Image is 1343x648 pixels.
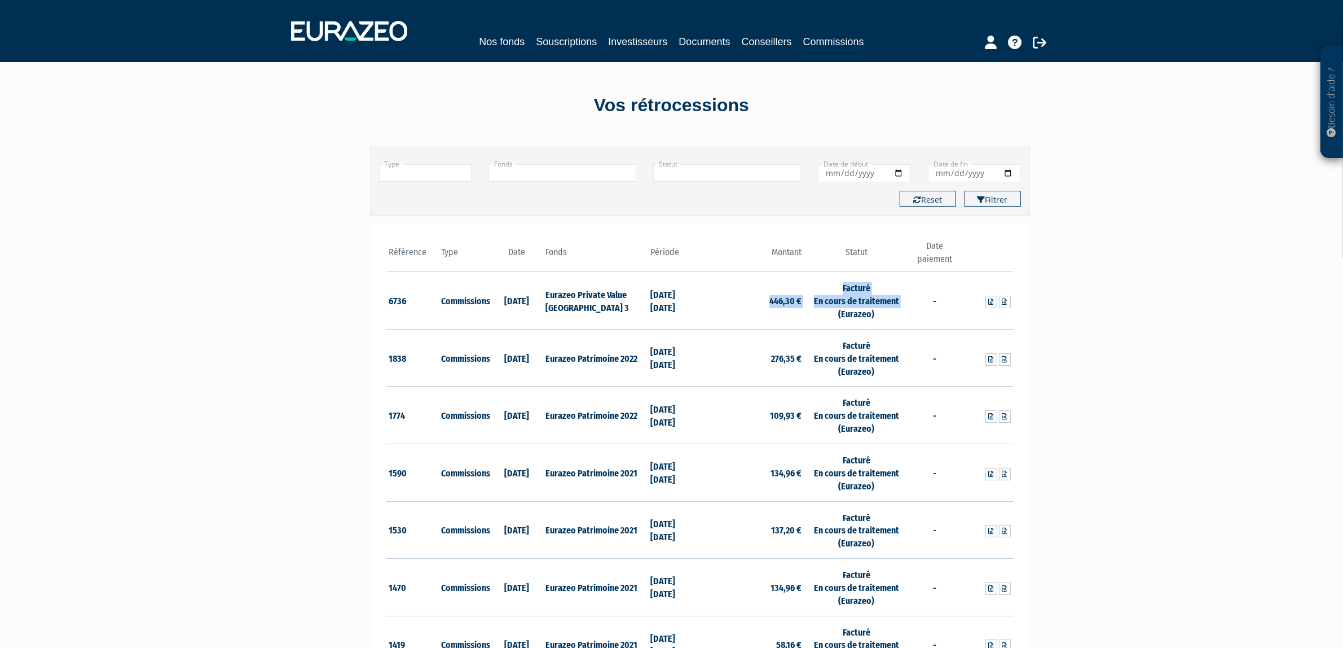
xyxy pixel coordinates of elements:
td: Eurazeo Patrimoine 2022 [543,329,647,387]
td: - [909,387,961,444]
td: [DATE] [DATE] [648,272,700,330]
td: 6736 [386,272,439,330]
td: Eurazeo Patrimoine 2021 [543,501,647,559]
td: Facturé En cours de traitement (Eurazeo) [804,387,909,444]
td: 1470 [386,559,439,616]
td: 134,96 € [700,559,804,616]
td: Eurazeo Patrimoine 2022 [543,387,647,444]
td: Facturé En cours de traitement (Eurazeo) [804,272,909,330]
a: Documents [679,34,730,50]
td: Commissions [438,559,491,616]
button: Filtrer [965,191,1021,207]
th: Montant [700,240,804,272]
td: Commissions [438,501,491,559]
td: Commissions [438,444,491,501]
td: Commissions [438,329,491,387]
th: Référence [386,240,439,272]
a: Conseillers [742,34,792,50]
th: Statut [804,240,909,272]
td: [DATE] [491,387,543,444]
td: Commissions [438,387,491,444]
td: 1590 [386,444,439,501]
td: - [909,559,961,616]
td: [DATE] [DATE] [648,329,700,387]
td: Facturé En cours de traitement (Eurazeo) [804,501,909,559]
a: Nos fonds [479,34,525,50]
td: 446,30 € [700,272,804,330]
th: Date [491,240,543,272]
td: - [909,329,961,387]
td: [DATE] [491,559,543,616]
td: [DATE] [491,444,543,501]
td: 137,20 € [700,501,804,559]
td: Eurazeo Patrimoine 2021 [543,444,647,501]
td: Facturé En cours de traitement (Eurazeo) [804,559,909,616]
td: - [909,444,961,501]
td: [DATE] [DATE] [648,444,700,501]
th: Type [438,240,491,272]
td: - [909,272,961,330]
button: Reset [900,191,956,207]
td: 276,35 € [700,329,804,387]
td: 1774 [386,387,439,444]
th: Période [648,240,700,272]
a: Commissions [803,34,864,51]
td: Eurazeo Private Value [GEOGRAPHIC_DATA] 3 [543,272,647,330]
td: [DATE] [DATE] [648,559,700,616]
th: Fonds [543,240,647,272]
img: 1732889491-logotype_eurazeo_blanc_rvb.png [291,21,407,41]
td: Facturé En cours de traitement (Eurazeo) [804,444,909,501]
td: - [909,501,961,559]
td: [DATE] [491,501,543,559]
td: [DATE] [DATE] [648,501,700,559]
td: [DATE] [DATE] [648,387,700,444]
td: 134,96 € [700,444,804,501]
th: Date paiement [909,240,961,272]
td: Eurazeo Patrimoine 2021 [543,559,647,616]
td: Facturé En cours de traitement (Eurazeo) [804,329,909,387]
td: 1530 [386,501,439,559]
td: [DATE] [491,272,543,330]
td: 109,93 € [700,387,804,444]
p: Besoin d'aide ? [1326,51,1338,153]
a: Souscriptions [536,34,597,50]
div: Vos rétrocessions [350,93,993,119]
a: Investisseurs [608,34,667,50]
td: [DATE] [491,329,543,387]
td: 1838 [386,329,439,387]
td: Commissions [438,272,491,330]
